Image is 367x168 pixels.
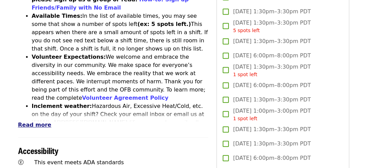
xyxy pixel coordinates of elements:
span: [DATE] 6:00pm–8:00pm PDT [233,81,311,89]
span: 1 spot left [233,116,257,121]
span: [DATE] 1:30pm–3:30pm PDT [233,125,311,134]
span: [DATE] 1:00pm–3:00pm PDT [233,107,311,122]
span: [DATE] 1:30pm–3:30pm PDT [233,19,311,34]
li: In the list of available times, you may see some that show a number of spots left This appears wh... [32,12,209,53]
span: 1 spot left [233,72,257,77]
strong: (ex: 5 spots left.) [137,21,191,27]
span: [DATE] 1:30pm–3:30pm PDT [233,140,311,148]
span: [DATE] 6:00pm–8:00pm PDT [233,154,311,162]
i: universal-access icon [18,159,24,166]
button: Read more [18,121,51,129]
strong: Available Times: [32,13,82,19]
strong: Volunteer Expectations: [32,54,106,60]
span: Read more [18,122,51,128]
span: 5 spots left [233,28,260,33]
span: [DATE] 1:30pm–3:30pm PDT [233,96,311,104]
a: Volunteer Agreement Policy [82,95,169,101]
li: We welcome and embrace the diversity in our community. We make space for everyone’s accessibility... [32,53,209,102]
span: [DATE] 1:30pm–3:30pm PDT [233,63,311,78]
strong: Inclement weather: [32,103,92,109]
span: This event meets ADA standards [34,159,124,166]
span: Accessibility [18,144,58,156]
span: [DATE] 6:00pm–8:00pm PDT [233,52,311,60]
span: [DATE] 1:30pm–3:30pm PDT [233,8,311,16]
li: Hazardous Air, Excessive Heat/Cold, etc. on the day of your shift? Check your email inbox or emai... [32,102,209,143]
span: [DATE] 1:30pm–3:30pm PDT [233,37,311,45]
